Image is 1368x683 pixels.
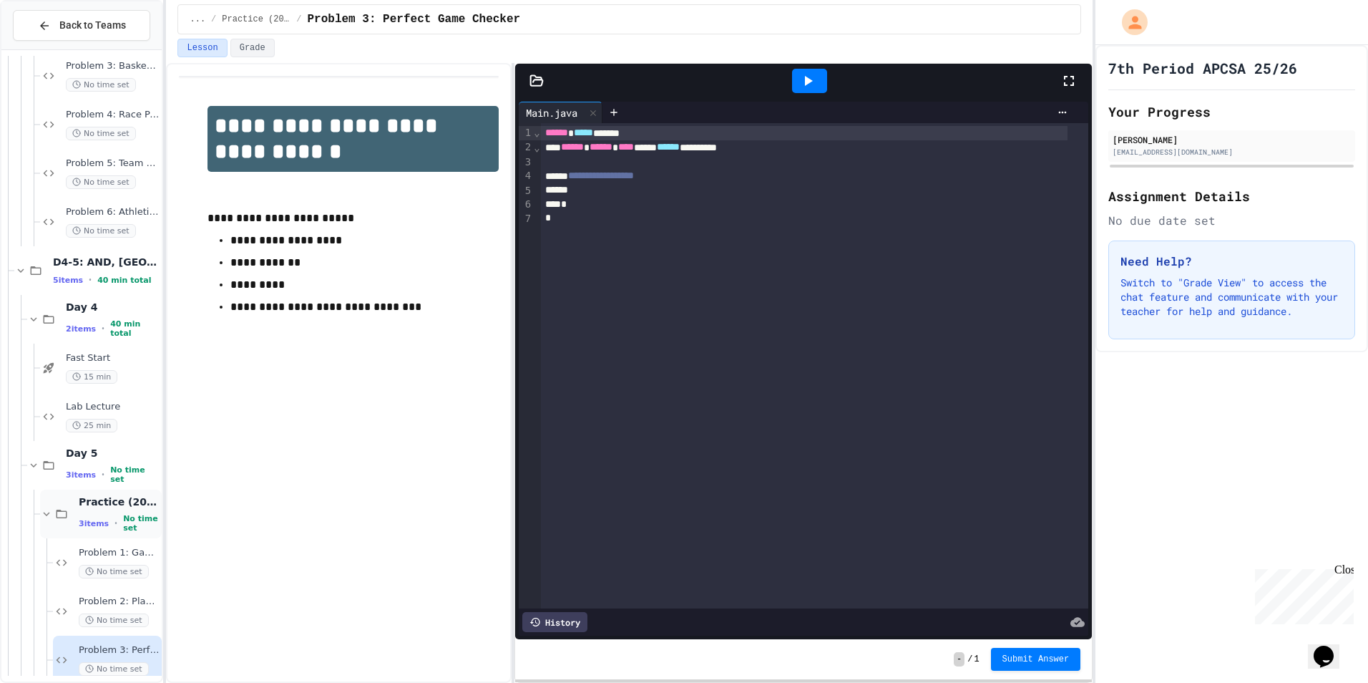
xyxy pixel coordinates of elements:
[79,596,159,608] span: Problem 2: Player Eligibility
[1113,147,1351,158] div: [EMAIL_ADDRESS][DOMAIN_NAME]
[89,274,92,286] span: •
[519,198,533,212] div: 6
[519,140,533,155] div: 2
[222,14,290,25] span: Practice (20 mins)
[66,78,136,92] span: No time set
[967,654,972,665] span: /
[522,612,587,632] div: History
[1108,102,1355,122] h2: Your Progress
[114,518,117,529] span: •
[974,654,979,665] span: 1
[66,109,159,121] span: Problem 4: Race Pace Calculator
[519,105,585,120] div: Main.java
[533,142,540,153] span: Fold line
[296,14,301,25] span: /
[79,519,109,528] span: 3 items
[102,323,104,334] span: •
[533,127,540,138] span: Fold line
[97,276,151,285] span: 40 min total
[79,614,149,627] span: No time set
[66,158,159,170] span: Problem 5: Team Qualification System
[1120,276,1343,319] p: Switch to "Grade View" to access the chat feature and communicate with your teacher for help and ...
[211,14,216,25] span: /
[123,514,159,533] span: No time set
[1108,58,1297,78] h1: 7th Period APCSA 25/26
[66,224,136,238] span: No time set
[1113,133,1351,146] div: [PERSON_NAME]
[519,126,533,140] div: 1
[66,470,96,480] span: 3 items
[79,565,149,578] span: No time set
[230,39,275,57] button: Grade
[1107,6,1151,39] div: My Account
[13,10,150,41] button: Back to Teams
[79,662,149,676] span: No time set
[519,212,533,226] div: 7
[110,465,159,484] span: No time set
[66,324,96,334] span: 2 items
[53,276,83,285] span: 5 items
[66,419,117,432] span: 25 min
[1308,626,1354,669] iframe: chat widget
[66,447,159,460] span: Day 5
[66,175,136,189] span: No time set
[519,155,533,170] div: 3
[79,547,159,559] span: Problem 1: Game Day Checker
[190,14,205,25] span: ...
[79,495,159,508] span: Practice (20 mins)
[1108,212,1355,229] div: No due date set
[6,6,99,91] div: Chat with us now!Close
[519,184,533,198] div: 5
[1002,654,1070,665] span: Submit Answer
[59,18,126,33] span: Back to Teams
[66,401,159,413] span: Lab Lecture
[308,11,521,28] span: Problem 3: Perfect Game Checker
[110,319,159,338] span: 40 min total
[66,60,159,72] span: Problem 3: Basketball Scholarship Evaluation
[519,102,602,123] div: Main.java
[79,644,159,657] span: Problem 3: Perfect Game Checker
[519,169,533,183] div: 4
[177,39,227,57] button: Lesson
[66,301,159,314] span: Day 4
[102,469,104,480] span: •
[66,127,136,140] span: No time set
[66,352,159,364] span: Fast Start
[53,256,159,268] span: D4-5: AND, [GEOGRAPHIC_DATA], NOT
[1249,563,1354,624] iframe: chat widget
[66,370,117,384] span: 15 min
[991,648,1081,671] button: Submit Answer
[1108,186,1355,206] h2: Assignment Details
[954,652,964,667] span: -
[66,206,159,218] span: Problem 6: Athletic Achievement Tracker
[1120,253,1343,270] h3: Need Help?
